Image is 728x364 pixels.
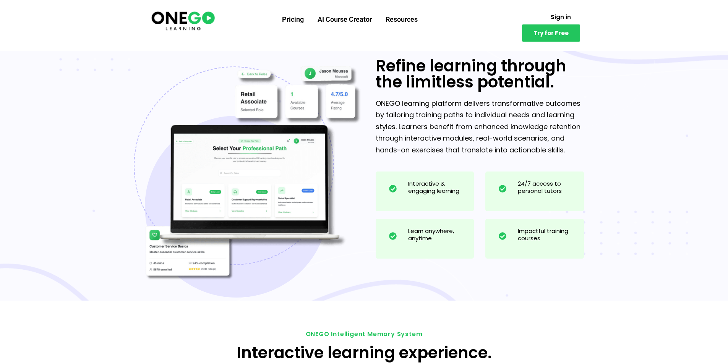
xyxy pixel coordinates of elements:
a: Resources [379,10,425,29]
h2: Interactive learning experience. [150,345,578,361]
h2: Refine learning through the limitless potential. [376,58,584,90]
a: Pricing [275,10,311,29]
a: Try for Free [522,24,580,42]
p: ONEGO learning platform delivers transformative outcomes by tailoring training paths to individua... [376,98,584,156]
h5: ONEGO Intelligent Memory System [150,331,578,337]
h3: Interactive & engaging learning [408,180,467,195]
span: Sign in [551,14,571,20]
a: Sign in [542,10,580,24]
h3: 24/7 access to personal tutors [518,180,576,195]
h3: Impactful training courses [518,227,576,242]
h3: Learn anywhere, anytime [408,227,467,242]
span: Try for Free [533,30,569,36]
a: AI Course Creator [311,10,379,29]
